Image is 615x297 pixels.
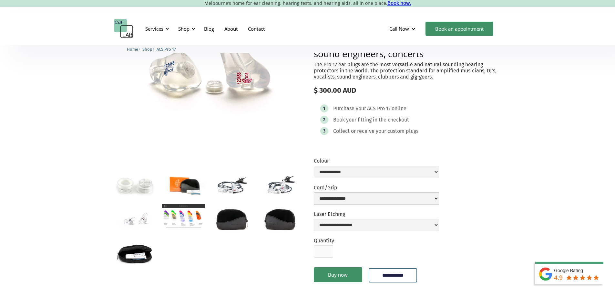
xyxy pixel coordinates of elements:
[199,19,219,38] a: Blog
[323,117,325,122] div: 2
[157,47,176,52] span: ACS Pro 17
[384,19,422,38] div: Call Now
[157,46,176,52] a: ACS Pro 17
[323,129,325,133] div: 3
[314,185,439,191] label: Cord/Grip
[367,105,391,112] div: ACS Pro 17
[425,22,493,36] a: Book an appointment
[145,26,163,32] div: Services
[392,105,406,112] div: online
[142,47,152,52] span: Shop
[219,19,243,38] a: About
[127,47,138,52] span: Home
[314,211,439,217] label: Laser Etching
[314,86,501,95] div: $ 300.00 AUD
[162,204,205,228] a: open lightbox
[114,8,302,137] img: ACS Pro 17
[142,46,157,53] li: 〉
[178,26,190,32] div: Shop
[114,8,302,137] a: open lightbox
[314,158,439,164] label: Colour
[258,204,301,233] a: open lightbox
[127,46,138,52] a: Home
[314,40,501,58] h2: Ideal for amplified musicians, DJ’s, vocalists, sound engineers, concerts
[114,19,133,38] a: home
[333,105,366,112] div: Purchase your
[333,128,418,134] div: Collect or receive your custom plugs
[210,204,253,233] a: open lightbox
[210,171,253,199] a: open lightbox
[258,171,301,199] a: open lightbox
[314,267,362,282] a: Buy now
[127,46,142,53] li: 〉
[114,171,157,199] a: open lightbox
[314,61,501,80] p: The Pro 17 ear plugs are the most versatile and natural sounding hearing protectors in the world....
[314,238,334,244] label: Quantity
[333,117,409,123] div: Book your fitting in the checkout
[162,171,205,199] a: open lightbox
[389,26,409,32] div: Call Now
[142,46,152,52] a: Shop
[243,19,270,38] a: Contact
[114,238,157,267] a: open lightbox
[114,204,157,233] a: open lightbox
[323,106,325,111] div: 1
[174,19,197,38] div: Shop
[141,19,171,38] div: Services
